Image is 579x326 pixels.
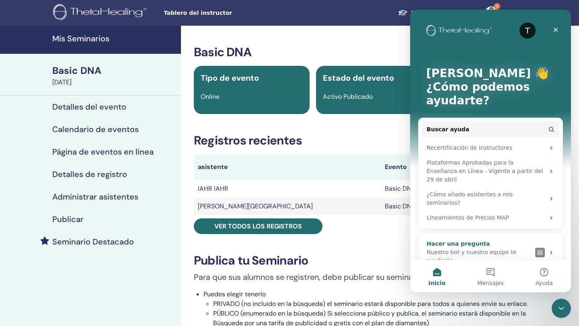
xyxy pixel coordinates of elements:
iframe: Intercom live chat [552,299,571,318]
p: Para que sus alumnos se registren, debe publicar su seminario. [194,271,554,283]
td: IAHR IAHR [194,180,381,198]
span: 4 [494,3,500,10]
h4: Publicar [52,214,84,224]
img: default.jpg [485,6,498,19]
span: Estado del evento [323,73,394,83]
span: Tipo de evento [201,73,259,83]
h3: Registros recientes [194,133,554,148]
li: PRIVADO (no incluido en la búsqueda) el seminario estará disponible para todos a quienes envíe su... [213,299,554,309]
div: Basic DNA [52,64,176,77]
h4: Seminario Destacado [52,237,134,247]
h4: Administrar asistentes [52,192,138,202]
h4: Detalles del evento [52,102,126,112]
a: Basic DNA[DATE] [47,64,181,87]
img: logo.png [53,4,149,22]
td: [PERSON_NAME][GEOGRAPHIC_DATA] [194,198,381,215]
span: Activo Publicado [323,92,373,101]
td: Basic DNA [381,198,440,215]
h4: Detalles de registro [52,169,127,179]
th: asistente [194,154,381,180]
a: Ver todos los registros [194,218,322,234]
h4: Mis Seminarios [52,34,176,43]
iframe: Intercom live chat [410,10,571,292]
span: Tablero del instructor [164,9,284,17]
td: Basic DNA [381,180,440,198]
div: [DATE] [52,77,176,87]
span: Ver todos los registros [214,222,302,230]
span: Online [201,92,220,101]
h3: Basic DNA [194,45,554,59]
h3: Publica tu Seminario [194,253,554,268]
th: Evento [381,154,440,180]
h4: Página de eventos en línea [52,147,154,157]
h4: Calendario de eventos [52,124,139,134]
a: Tablero del estudiante [392,6,478,20]
img: graduation-cap-white.svg [398,9,408,16]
